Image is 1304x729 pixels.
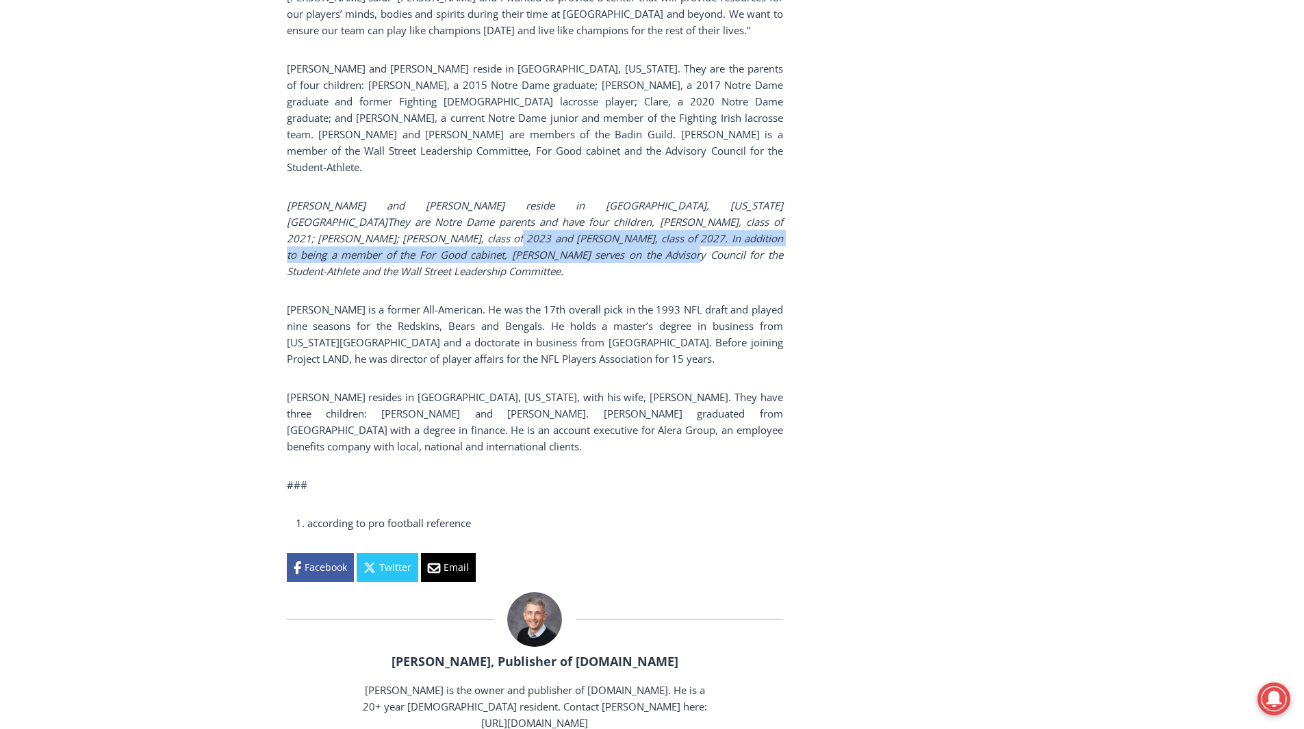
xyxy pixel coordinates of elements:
[287,478,307,491] span: ###
[287,553,354,582] a: Facebook
[392,653,678,669] a: [PERSON_NAME], Publisher of [DOMAIN_NAME]
[287,390,783,453] span: [PERSON_NAME] resides in [GEOGRAPHIC_DATA], [US_STATE], with his wife, [PERSON_NAME]. They have t...
[287,199,783,278] span: [PERSON_NAME] and [PERSON_NAME] reside in [GEOGRAPHIC_DATA], [US_STATE][GEOGRAPHIC_DATA]They are ...
[421,553,476,582] a: Email
[357,553,418,582] a: Twitter
[287,62,783,174] span: [PERSON_NAME] and [PERSON_NAME] reside in [GEOGRAPHIC_DATA], [US_STATE]. They are the parents of ...
[287,303,783,366] span: [PERSON_NAME] is a former All-American. He was the 17th overall pick in the 1993 NFL draft and pl...
[307,516,471,530] span: according to pro football reference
